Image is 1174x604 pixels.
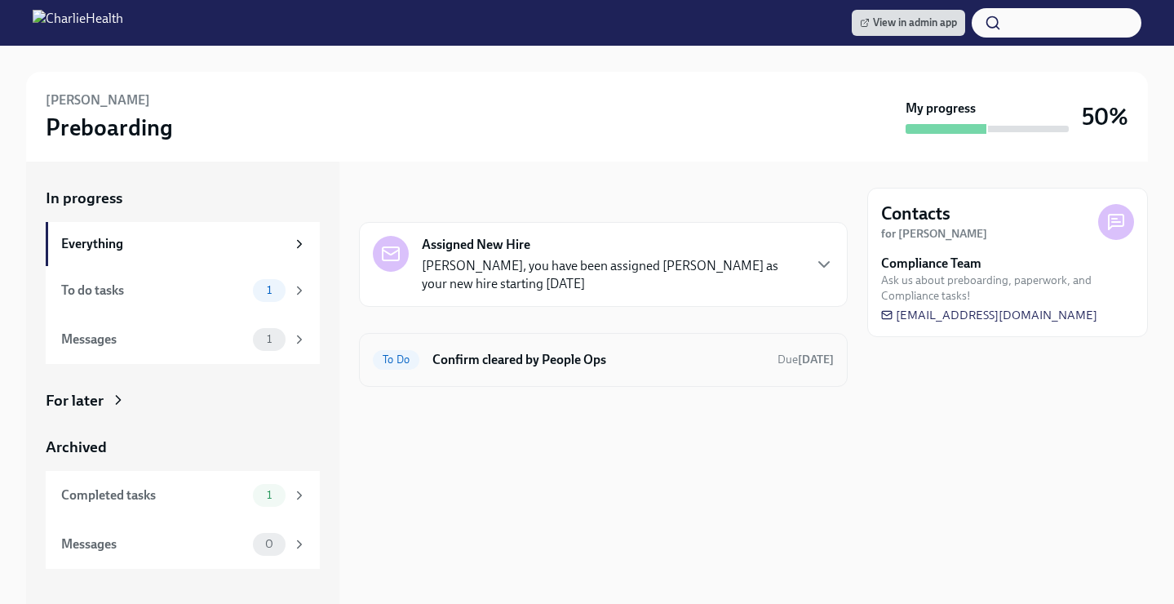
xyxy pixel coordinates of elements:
h3: Preboarding [46,113,173,142]
h3: 50% [1082,102,1128,131]
strong: for [PERSON_NAME] [881,227,987,241]
strong: [DATE] [798,353,834,366]
div: Completed tasks [61,486,246,504]
p: [PERSON_NAME], you have been assigned [PERSON_NAME] as your new hire starting [DATE] [422,257,801,293]
span: 1 [257,333,281,345]
strong: Compliance Team [881,255,981,273]
a: Everything [46,222,320,266]
a: To DoConfirm cleared by People OpsDue[DATE] [373,347,834,373]
strong: My progress [906,100,976,118]
span: View in admin app [860,15,957,31]
div: In progress [359,188,436,209]
span: 0 [255,538,283,550]
div: Messages [61,331,246,349]
span: Due [777,353,834,366]
a: Completed tasks1 [46,471,320,520]
span: September 5th, 2025 09:00 [777,352,834,367]
a: [EMAIL_ADDRESS][DOMAIN_NAME] [881,307,1097,323]
div: To do tasks [61,282,246,300]
img: CharlieHealth [33,10,123,36]
strong: Assigned New Hire [422,236,530,254]
h6: [PERSON_NAME] [46,91,150,109]
a: View in admin app [852,10,965,36]
span: To Do [373,353,419,366]
span: Ask us about preboarding, paperwork, and Compliance tasks! [881,273,1134,304]
div: Everything [61,235,286,253]
a: In progress [46,188,320,209]
a: For later [46,390,320,411]
a: Archived [46,437,320,458]
span: 1 [257,284,281,296]
a: Messages1 [46,315,320,364]
h4: Contacts [881,202,950,226]
span: 1 [257,489,281,501]
div: For later [46,390,104,411]
a: To do tasks1 [46,266,320,315]
h6: Confirm cleared by People Ops [432,351,764,369]
div: Messages [61,535,246,553]
a: Messages0 [46,520,320,569]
